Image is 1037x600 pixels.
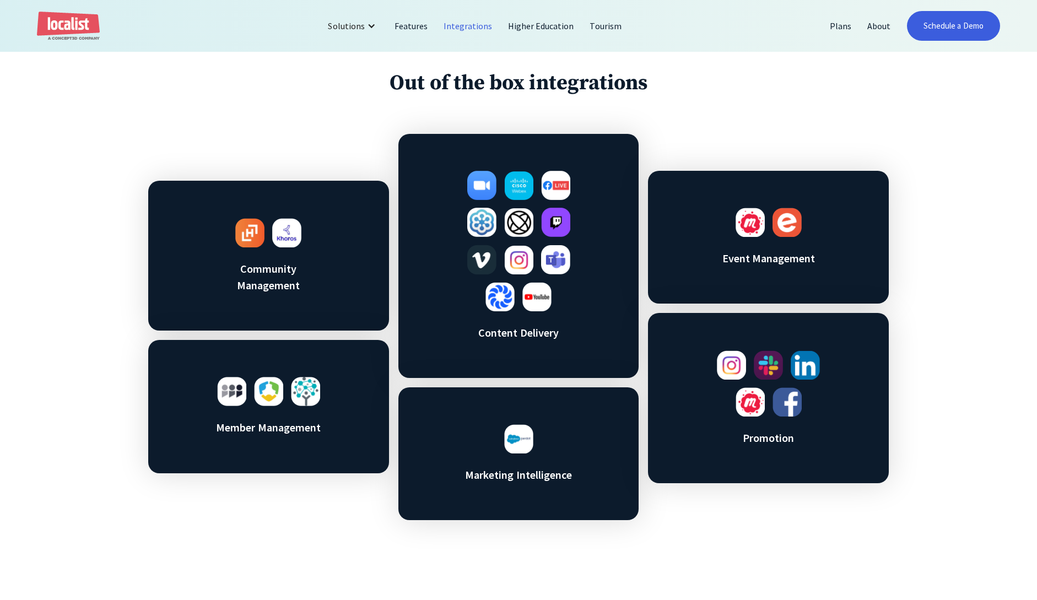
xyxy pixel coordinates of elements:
[500,13,582,39] a: Higher Education
[320,13,386,39] div: Solutions
[436,13,500,39] a: Integrations
[907,11,1000,41] a: Schedule a Demo
[210,261,326,294] h3: Community Management
[148,71,889,97] h1: Out of the box integrations
[37,12,100,41] a: home
[860,13,899,39] a: About
[822,13,860,39] a: Plans
[582,13,629,39] a: Tourism
[461,325,576,341] h3: Content Delivery
[387,13,436,39] a: Features
[711,430,827,446] h3: Promotion
[210,419,326,436] h3: Member Management
[328,19,364,33] div: Solutions
[711,250,827,267] h3: Event Management
[461,467,576,483] h3: Marketing Intelligence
